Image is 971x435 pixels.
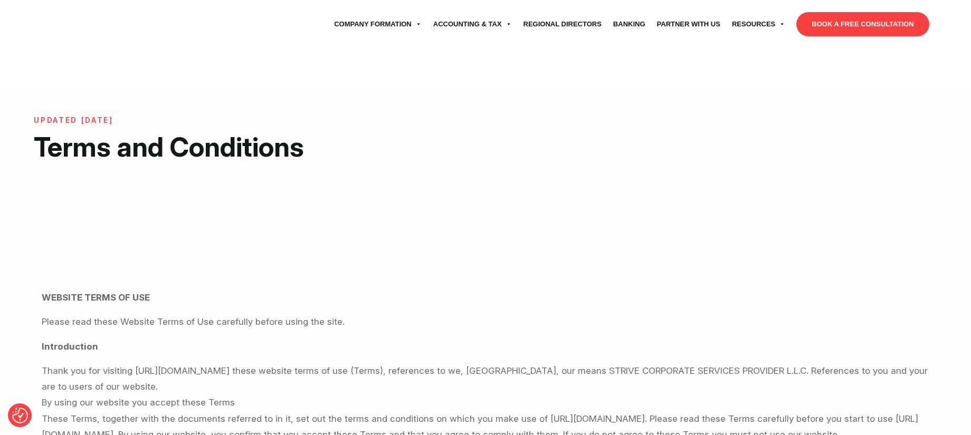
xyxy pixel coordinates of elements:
strong: WEBSITE TERMS OF USE [42,292,150,303]
a: Partner with Us [651,9,726,39]
img: Revisit consent button [12,408,28,423]
a: BOOK A FREE CONSULTATION [796,12,929,36]
button: Consent Preferences [12,408,28,423]
img: svg+xml;nitro-empty-id=MTU2OjExNQ==-1;base64,PHN2ZyB2aWV3Qm94PSIwIDAgNzU4IDI1MSIgd2lkdGg9Ijc1OCIg... [42,11,121,37]
a: Regional Directors [518,9,607,39]
a: Banking [607,9,651,39]
p: Please read these Website Terms of Use carefully before using the site. [42,314,929,330]
a: Resources [726,9,791,39]
h6: UPDATED [DATE] [34,116,422,125]
a: Company Formation [328,9,427,39]
strong: Introduction [42,341,98,352]
a: Accounting & Tax [427,9,518,39]
h1: Terms and Conditions [34,130,422,163]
